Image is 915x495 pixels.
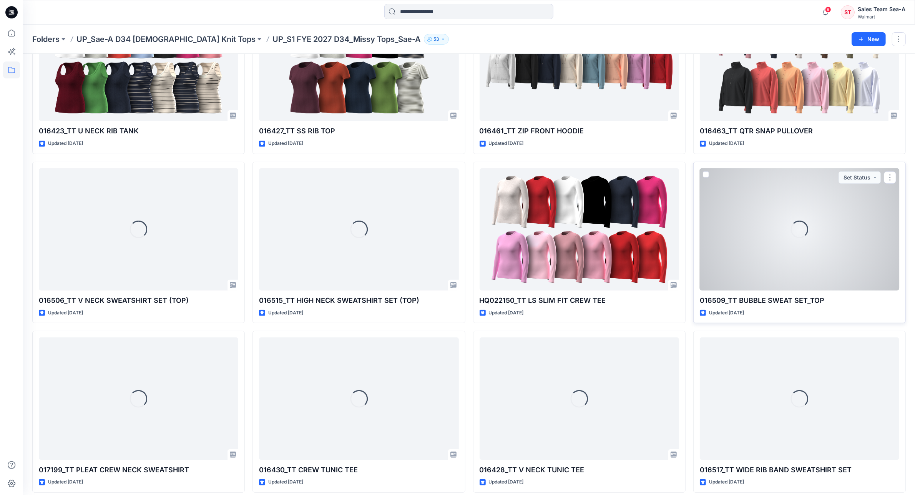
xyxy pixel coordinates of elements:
[480,168,679,291] a: HQ022150_TT LS SLIM FIT CREW TEE
[39,126,238,136] p: 016423_TT U NECK RIB TANK
[259,126,458,136] p: 016427_TT SS RIB TOP
[700,126,899,136] p: 016463_TT QTR SNAP PULLOVER
[852,32,886,46] button: New
[39,465,238,475] p: 017199_TT PLEAT CREW NECK SWEATSHIRT
[48,478,83,486] p: Updated [DATE]
[433,35,439,43] p: 53
[48,140,83,148] p: Updated [DATE]
[858,14,905,20] div: Walmart
[268,478,303,486] p: Updated [DATE]
[700,465,899,475] p: 016517_TT WIDE RIB BAND SWEATSHIRT SET
[489,478,524,486] p: Updated [DATE]
[480,126,679,136] p: 016461_TT ZIP FRONT HOODIE
[39,295,238,306] p: 016506_TT V NECK SWEATSHIRT SET (TOP)
[48,309,83,317] p: Updated [DATE]
[709,478,744,486] p: Updated [DATE]
[709,140,744,148] p: Updated [DATE]
[480,295,679,306] p: HQ022150_TT LS SLIM FIT CREW TEE
[32,34,60,45] a: Folders
[268,140,303,148] p: Updated [DATE]
[424,34,449,45] button: 53
[858,5,905,14] div: Sales Team Sea-A
[480,465,679,475] p: 016428_TT V NECK TUNIC TEE
[825,7,831,13] span: 9
[259,295,458,306] p: 016515_TT HIGH NECK SWEATSHIRT SET (TOP)
[489,140,524,148] p: Updated [DATE]
[709,309,744,317] p: Updated [DATE]
[841,5,855,19] div: ST
[489,309,524,317] p: Updated [DATE]
[259,465,458,475] p: 016430_TT CREW TUNIC TEE
[76,34,256,45] a: UP_Sae-A D34 [DEMOGRAPHIC_DATA] Knit Tops
[700,295,899,306] p: 016509_TT BUBBLE SWEAT SET_TOP
[272,34,421,45] p: UP_S1 FYE 2027 D34_Missy Tops_Sae-A
[268,309,303,317] p: Updated [DATE]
